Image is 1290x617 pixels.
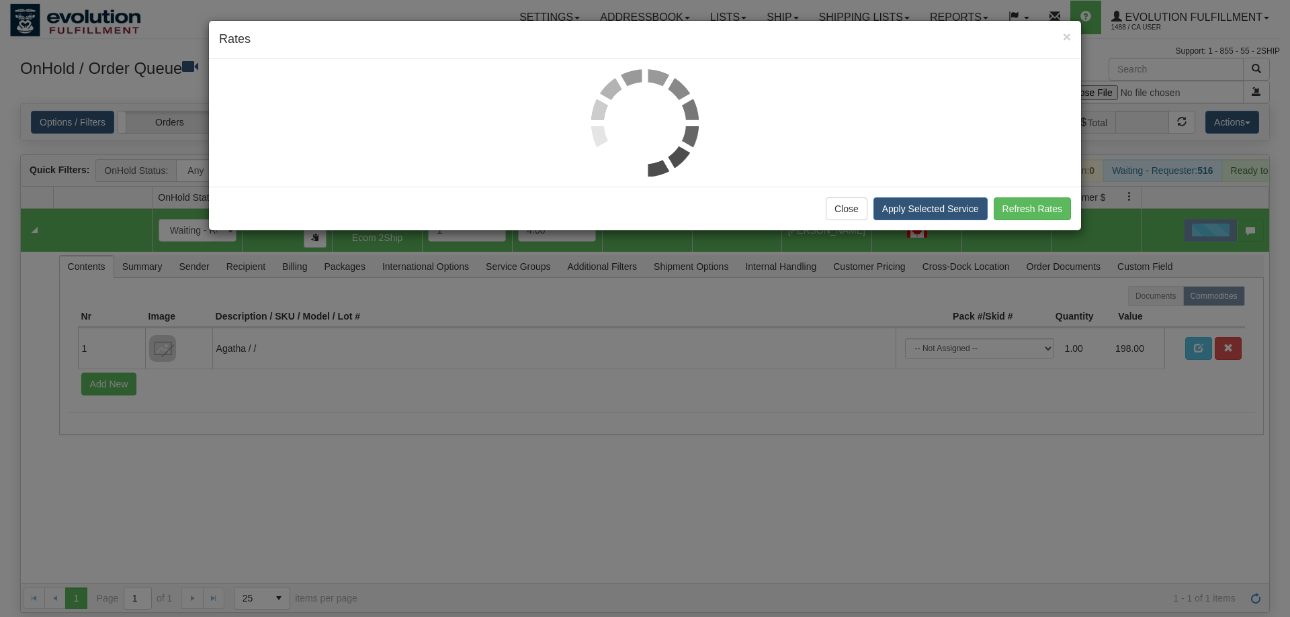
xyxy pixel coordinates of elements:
button: Close [826,197,867,220]
img: loader.gif [591,69,699,177]
button: Refresh Rates [994,197,1071,220]
h4: Rates [219,31,1071,48]
span: × [1063,29,1071,44]
button: Apply Selected Service [873,197,988,220]
button: Close [1063,30,1071,44]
